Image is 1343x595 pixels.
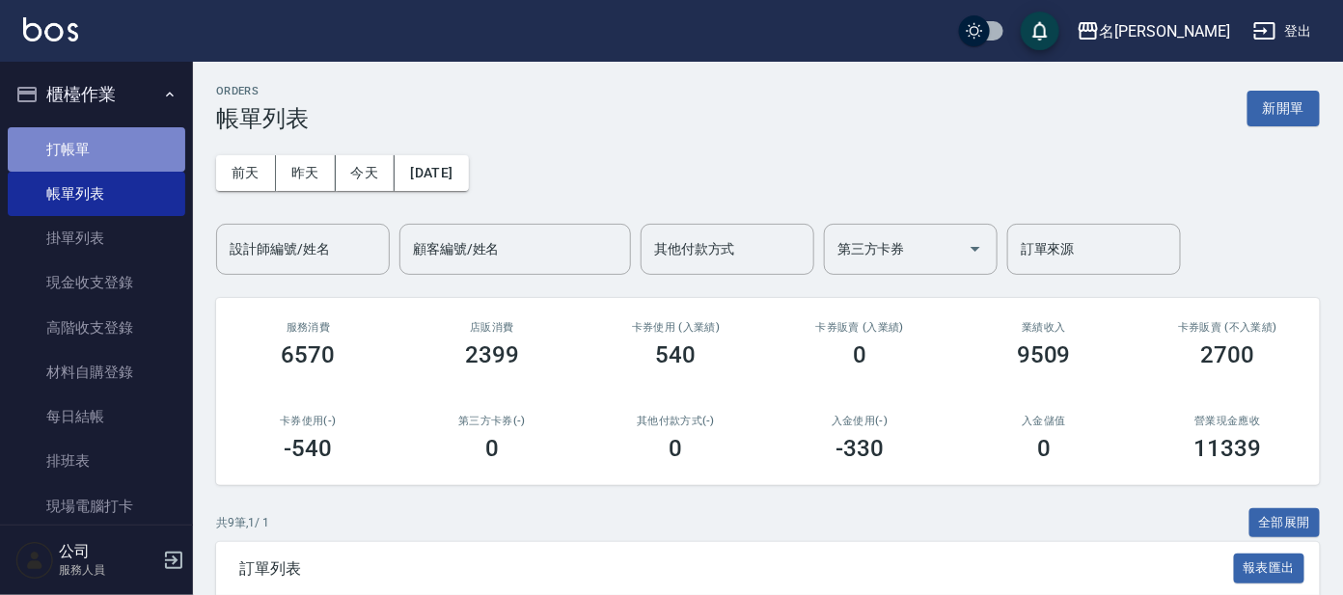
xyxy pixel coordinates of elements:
button: 名[PERSON_NAME] [1069,12,1238,51]
span: 訂單列表 [239,559,1234,579]
p: 共 9 筆, 1 / 1 [216,514,269,531]
a: 排班表 [8,439,185,483]
h3: 0 [670,435,683,462]
a: 帳單列表 [8,172,185,216]
h3: 540 [656,341,697,368]
button: 前天 [216,155,276,191]
a: 報表匯出 [1234,558,1305,577]
button: Open [960,233,991,264]
h2: 卡券使用(-) [239,415,377,427]
h3: 2399 [465,341,519,368]
button: save [1021,12,1059,50]
h2: 卡券使用 (入業績) [607,321,745,334]
button: 櫃檯作業 [8,69,185,120]
a: 材料自購登錄 [8,350,185,394]
a: 新開單 [1247,98,1320,117]
button: 全部展開 [1249,508,1321,538]
h2: ORDERS [216,85,309,97]
h2: 入金使用(-) [791,415,929,427]
button: 新開單 [1247,91,1320,126]
h5: 公司 [59,542,157,561]
h3: 帳單列表 [216,105,309,132]
div: 名[PERSON_NAME] [1100,19,1230,43]
button: 登出 [1246,14,1320,49]
button: [DATE] [395,155,468,191]
button: 今天 [336,155,396,191]
h2: 卡券販賣 (入業績) [791,321,929,334]
h3: 服務消費 [239,321,377,334]
a: 打帳單 [8,127,185,172]
h3: 11339 [1194,435,1262,462]
h2: 營業現金應收 [1159,415,1297,427]
h2: 第三方卡券(-) [424,415,562,427]
p: 服務人員 [59,561,157,579]
button: 報表匯出 [1234,554,1305,583]
img: Person [15,541,54,580]
h2: 業績收入 [975,321,1113,334]
button: 昨天 [276,155,336,191]
h3: 0 [485,435,499,462]
h2: 入金儲值 [975,415,1113,427]
img: Logo [23,17,78,41]
h2: 店販消費 [424,321,562,334]
h3: 2700 [1201,341,1255,368]
h2: 卡券販賣 (不入業績) [1159,321,1297,334]
h3: 0 [1037,435,1051,462]
a: 現金收支登錄 [8,260,185,305]
h3: -330 [836,435,884,462]
h3: -540 [284,435,332,462]
h3: 6570 [281,341,335,368]
a: 每日結帳 [8,394,185,439]
a: 掛單列表 [8,216,185,260]
h3: 9509 [1017,341,1071,368]
h3: 0 [853,341,866,368]
a: 高階收支登錄 [8,306,185,350]
a: 現場電腦打卡 [8,484,185,528]
h2: 其他付款方式(-) [607,415,745,427]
